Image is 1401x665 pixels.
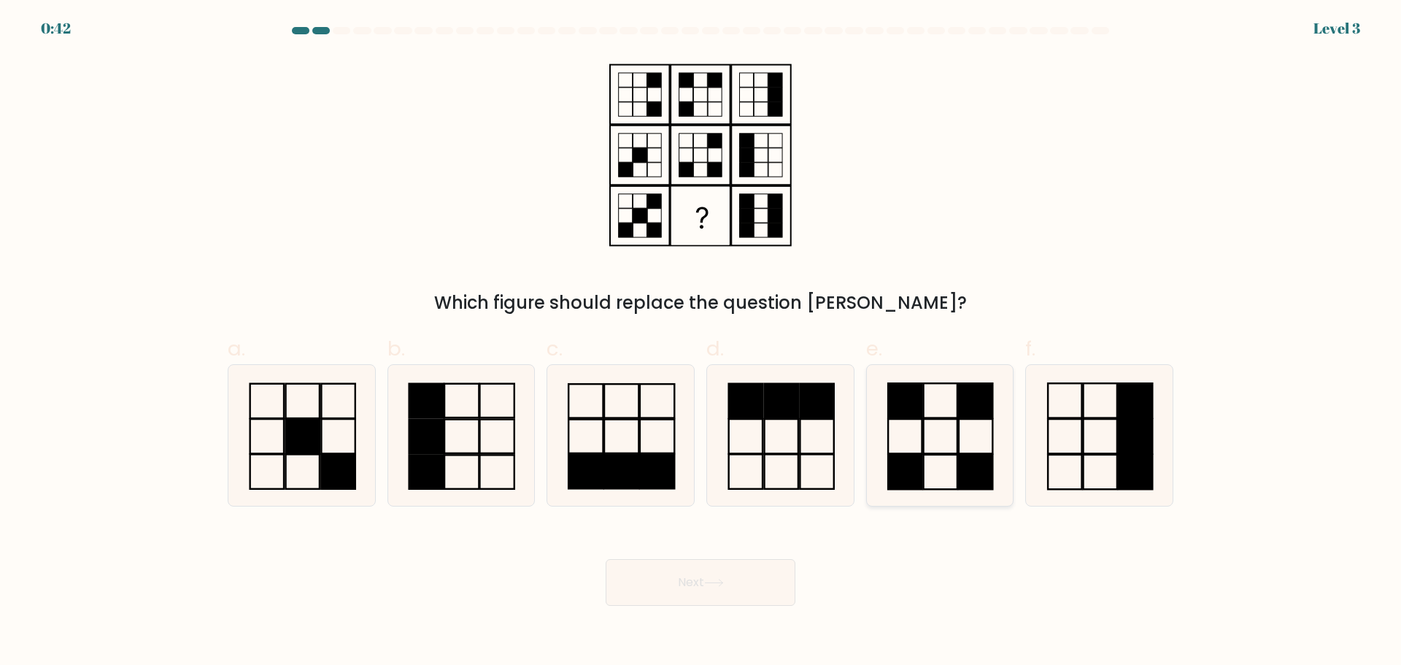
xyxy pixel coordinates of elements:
span: d. [706,334,724,363]
div: Which figure should replace the question [PERSON_NAME]? [236,290,1165,316]
button: Next [606,559,795,606]
span: c. [547,334,563,363]
span: f. [1025,334,1035,363]
span: b. [387,334,405,363]
span: e. [866,334,882,363]
div: 0:42 [41,18,71,39]
span: a. [228,334,245,363]
div: Level 3 [1313,18,1360,39]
